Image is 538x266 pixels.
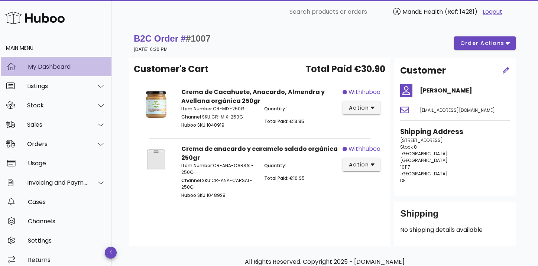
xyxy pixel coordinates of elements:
span: withhuboo [349,145,380,153]
p: 1 [264,106,338,112]
img: Huboo Logo [5,10,65,26]
span: withhuboo [349,88,380,97]
div: Cases [28,198,106,205]
span: Huboo SKU: [181,122,207,128]
p: CR-MIX-250G [181,114,255,120]
span: Channel SKU: [181,114,211,120]
span: 10117 [400,164,410,170]
p: 1 [264,162,338,169]
h4: [PERSON_NAME] [420,86,510,95]
span: order actions [460,39,505,47]
span: [EMAIL_ADDRESS][DOMAIN_NAME] [420,107,495,113]
div: Channels [28,218,106,225]
span: Item Number: [181,162,213,169]
strong: Crema de Cacahuete, Anacardo, Almendra y Avellana orgánica 250gr [181,88,325,105]
small: [DATE] 6:20 PM [134,47,168,52]
span: #1007 [186,33,211,43]
span: [GEOGRAPHIC_DATA] [400,150,448,157]
div: Sales [27,121,88,128]
span: (Ref: 14281) [445,7,477,16]
h3: Shipping Address [400,127,510,137]
div: Returns [28,256,106,263]
img: Product Image [140,145,172,174]
span: Stock 8 [400,144,417,150]
div: Orders [27,140,88,147]
span: Huboo SKU: [181,192,207,198]
div: Settings [28,237,106,244]
span: Customer's Cart [134,62,208,76]
span: MandE Health [402,7,443,16]
p: CR-MIX-250G [181,106,255,112]
p: 1048928 [181,192,255,199]
span: Quantity: [264,106,286,112]
span: Item Number: [181,106,213,112]
p: 1048919 [181,122,255,129]
span: Channel SKU: [181,177,211,184]
h2: Customer [400,64,446,77]
p: CR-ANA-CARSAL-250G [181,177,255,191]
span: [GEOGRAPHIC_DATA] [400,157,448,163]
button: action [343,101,381,114]
a: Logout [483,7,502,16]
span: action [349,104,369,112]
div: Invoicing and Payments [27,179,88,186]
span: [GEOGRAPHIC_DATA] [400,171,448,177]
div: Usage [28,160,106,167]
span: DE [400,177,405,184]
strong: B2C Order # [134,33,211,43]
div: Stock [27,102,88,109]
p: CR-ANA-CARSAL-250G [181,162,255,176]
button: order actions [454,36,516,50]
div: Shipping [400,208,510,226]
span: Total Paid €30.90 [305,62,385,76]
p: No shipping details available [400,226,510,234]
span: [STREET_ADDRESS] [400,137,443,143]
span: Total Paid: €16.95 [264,175,305,181]
div: My Dashboard [28,63,106,70]
img: Product Image [140,88,172,120]
button: action [343,158,381,171]
div: Listings [27,82,88,90]
span: Quantity: [264,162,286,169]
span: action [349,161,369,169]
strong: Crema de anacardo y caramelo salado orgánica 250gr [181,145,338,162]
span: Total Paid: €13.95 [264,118,304,124]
